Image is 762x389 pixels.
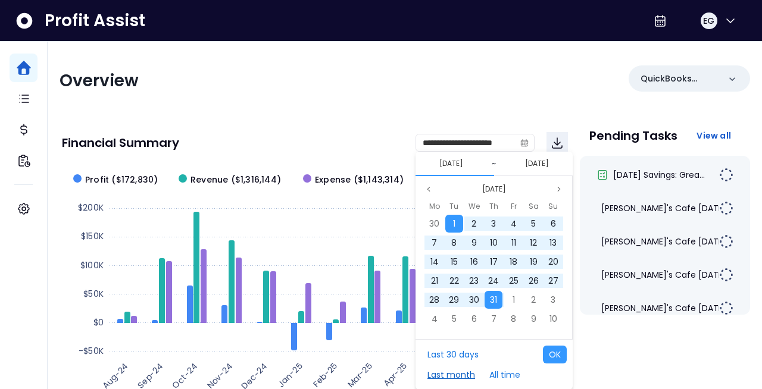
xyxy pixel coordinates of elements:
span: [PERSON_NAME]'s Cafe [DATE] E... [601,302,738,314]
div: 02 Jul 2025 [464,214,484,233]
div: 07 Jul 2025 [424,233,444,252]
div: 19 Jul 2025 [523,252,543,271]
span: 23 [469,275,479,287]
div: 07 Aug 2025 [484,309,504,328]
button: View all [687,125,741,146]
div: Saturday [523,199,543,214]
span: 31 [490,294,497,306]
div: 13 Jul 2025 [544,233,563,252]
text: Apr-25 [381,360,410,388]
div: Friday [504,199,523,214]
div: 23 Jul 2025 [464,271,484,290]
span: 7 [491,313,496,325]
div: 10 Aug 2025 [544,309,563,328]
span: 13 [549,237,557,249]
button: All time [483,366,526,384]
div: 22 Jul 2025 [444,271,464,290]
span: 3 [551,294,555,306]
p: QuickBooks Online [641,73,719,85]
span: Tu [449,199,458,214]
div: 27 Jul 2025 [544,271,563,290]
div: 28 Jul 2025 [424,290,444,309]
button: OK [543,346,567,363]
span: 5 [452,313,457,325]
div: 10 Jul 2025 [484,233,504,252]
span: 4 [511,218,517,230]
span: 20 [548,256,558,268]
span: 1 [453,218,455,230]
div: 11 Jul 2025 [504,233,523,252]
img: Not yet Started [719,168,733,182]
div: 30 Jul 2025 [464,290,484,309]
svg: page next [555,186,563,193]
div: 06 Jul 2025 [544,214,563,233]
span: 28 [429,294,439,306]
button: Select month [477,182,511,196]
span: Th [489,199,498,214]
span: We [469,199,480,214]
span: 12 [530,237,537,249]
span: 18 [510,256,517,268]
span: [PERSON_NAME]'s Cafe [DATE] E... [601,236,738,247]
span: Revenue ($1,316,144) [190,174,281,186]
div: 29 Jul 2025 [444,290,464,309]
span: 9 [471,237,477,249]
p: Financial Summary [62,137,179,149]
div: Thursday [484,199,504,214]
span: 1 [513,294,515,306]
div: 15 Jul 2025 [444,252,464,271]
div: Tuesday [444,199,464,214]
div: 12 Jul 2025 [523,233,543,252]
button: Select start date [435,156,468,171]
button: Last month [421,366,481,384]
span: 26 [529,275,539,287]
span: [DATE] Savings: Grea... [613,169,705,181]
span: Profit ($172,830) [85,174,158,186]
span: 11 [511,237,516,249]
div: 18 Jul 2025 [504,252,523,271]
span: Overview [60,69,139,92]
div: 30 Jun 2025 [424,214,444,233]
div: 16 Jul 2025 [464,252,484,271]
div: 09 Jul 2025 [464,233,484,252]
div: 03 Aug 2025 [544,290,563,309]
text: $100K [80,259,104,271]
div: Sunday [544,199,563,214]
span: 30 [429,218,439,230]
div: 08 Jul 2025 [444,233,464,252]
div: 02 Aug 2025 [523,290,543,309]
div: 21 Jul 2025 [424,271,444,290]
span: 22 [449,275,459,287]
button: Download [546,132,568,153]
svg: page previous [425,186,432,193]
span: 17 [490,256,498,268]
div: 25 Jul 2025 [504,271,523,290]
div: 14 Jul 2025 [424,252,444,271]
span: 6 [551,218,556,230]
button: Select end date [520,156,554,171]
div: 05 Aug 2025 [444,309,464,328]
div: 06 Aug 2025 [464,309,484,328]
span: 30 [469,294,479,306]
span: 25 [509,275,519,287]
text: $150K [81,230,104,242]
text: $0 [93,316,104,328]
div: 03 Jul 2025 [484,214,504,233]
span: View all [697,130,731,142]
span: 10 [490,237,498,249]
img: Not yet Started [719,301,733,315]
span: 2 [531,294,536,306]
div: Monday [424,199,444,214]
span: 8 [451,237,457,249]
span: 24 [488,275,499,287]
span: [PERSON_NAME]'s Cafe [DATE] ... [601,269,734,281]
div: 04 Jul 2025 [504,214,523,233]
span: 3 [491,218,496,230]
svg: calendar [520,139,529,147]
button: Last 30 days [421,346,485,363]
div: 09 Aug 2025 [523,309,543,328]
span: 6 [471,313,477,325]
button: Previous month [421,182,436,196]
span: 27 [548,275,558,287]
span: ~ [492,158,496,170]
